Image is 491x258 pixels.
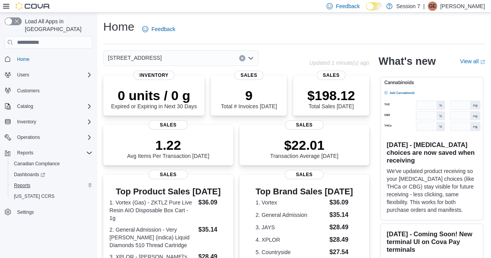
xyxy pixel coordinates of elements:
button: Inventory [2,116,95,127]
span: Operations [17,134,40,140]
a: Canadian Compliance [11,159,63,168]
span: Sales [149,120,187,130]
span: Home [14,54,92,64]
a: Dashboards [8,169,95,180]
h2: What's new [378,55,435,68]
button: Operations [2,132,95,143]
img: Cova [16,2,50,10]
div: Expired or Expiring in Next 30 Days [111,88,197,109]
div: Total # Invoices [DATE] [221,88,277,109]
span: Load All Apps in [GEOGRAPHIC_DATA] [22,17,92,33]
p: 0 units / 0 g [111,88,197,103]
span: Inventory [17,119,36,125]
p: [PERSON_NAME] [440,2,485,11]
a: View allExternal link [460,58,485,64]
a: Dashboards [11,170,48,179]
p: 1.22 [127,137,209,153]
button: Operations [14,133,43,142]
span: Dashboards [14,171,45,178]
p: $22.01 [270,137,338,153]
button: Users [14,70,32,80]
p: We've updated product receiving so your [MEDICAL_DATA] choices (like THCa or CBG) stay visible fo... [387,167,477,214]
span: Sales [285,120,324,130]
span: Canadian Compliance [14,161,60,167]
p: | [423,2,425,11]
dt: 1. Vortex (Gas) - ZKTLZ Pure Live Resin AIO Disposable Box Cart - 1g [109,199,195,222]
h3: Top Brand Sales [DATE] [255,187,353,196]
h1: Home [103,19,134,35]
button: Users [2,69,95,80]
p: Session 7 [396,2,420,11]
span: Sales [149,170,187,179]
dd: $28.49 [329,223,353,232]
p: 9 [221,88,277,103]
h3: [DATE] - Coming Soon! New terminal UI on Cova Pay terminals [387,230,477,253]
span: Reports [14,182,30,189]
dd: $35.14 [198,225,227,234]
nav: Complex example [5,50,92,238]
dd: $36.09 [329,198,353,207]
button: Clear input [239,55,245,61]
dd: $28.49 [329,235,353,244]
span: Inventory [14,117,92,126]
span: Customers [14,86,92,95]
span: Feedback [151,25,175,33]
dd: $27.54 [329,248,353,257]
div: Avg Items Per Transaction [DATE] [127,137,209,159]
button: Reports [8,180,95,191]
span: Reports [11,181,92,190]
a: Settings [14,208,37,217]
span: Reports [14,148,92,158]
p: $198.12 [307,88,355,103]
button: Reports [2,147,95,158]
a: [US_STATE] CCRS [11,192,57,201]
button: Reports [14,148,36,158]
span: [US_STATE] CCRS [14,193,54,199]
button: Settings [2,206,95,218]
span: Sales [234,71,264,80]
a: Home [14,55,33,64]
span: Customers [17,88,40,94]
span: Home [17,56,29,62]
span: Sales [317,71,346,80]
dd: $36.09 [198,198,227,207]
span: Users [14,70,92,80]
dt: 2. General Admission - Very [PERSON_NAME] (indica) Liquid Diamonds 510 Thread Cartridge [109,226,195,249]
span: Feedback [336,2,359,10]
h3: Top Product Sales [DATE] [109,187,227,196]
a: Reports [11,181,33,190]
span: Canadian Compliance [11,159,92,168]
button: Canadian Compliance [8,158,95,169]
button: [US_STATE] CCRS [8,191,95,202]
button: Open list of options [248,55,254,61]
span: Inventory [133,71,175,80]
span: [STREET_ADDRESS] [108,53,161,62]
span: Sales [285,170,324,179]
span: Settings [14,207,92,217]
h3: [DATE] - [MEDICAL_DATA] choices are now saved when receiving [387,141,477,164]
span: Users [17,72,29,78]
span: GE [429,2,435,11]
button: Catalog [2,101,95,112]
span: Catalog [14,102,92,111]
span: Settings [17,209,34,215]
div: George Erotokritou [428,2,437,11]
dt: 5. Countryside [255,248,326,256]
span: Reports [17,150,33,156]
button: Home [2,53,95,64]
span: Washington CCRS [11,192,92,201]
p: Updated 1 minute(s) ago [309,60,369,66]
dt: 2. General Admission [255,211,326,219]
svg: External link [480,60,485,64]
a: Feedback [139,21,178,37]
span: Dashboards [11,170,92,179]
div: Transaction Average [DATE] [270,137,338,159]
button: Catalog [14,102,36,111]
button: Inventory [14,117,39,126]
a: Customers [14,86,43,95]
dt: 4. XPLOR [255,236,326,244]
dt: 1. Vortex [255,199,326,206]
dt: 3. JAYS [255,223,326,231]
input: Dark Mode [366,2,382,10]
